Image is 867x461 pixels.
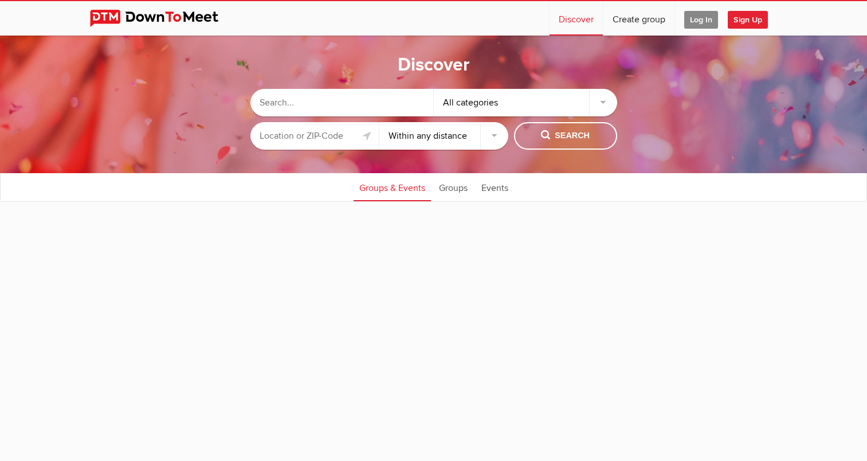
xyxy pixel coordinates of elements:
[550,1,603,36] a: Discover
[675,1,727,36] a: Log In
[434,89,617,116] div: All categories
[90,10,236,27] img: DownToMeet
[541,130,590,142] span: Search
[684,11,718,29] span: Log In
[250,122,379,150] input: Location or ZIP-Code
[433,173,473,201] a: Groups
[476,173,514,201] a: Events
[728,11,768,29] span: Sign Up
[250,89,434,116] input: Search...
[398,53,470,77] h1: Discover
[354,173,431,201] a: Groups & Events
[728,1,777,36] a: Sign Up
[514,122,617,150] button: Search
[603,1,674,36] a: Create group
